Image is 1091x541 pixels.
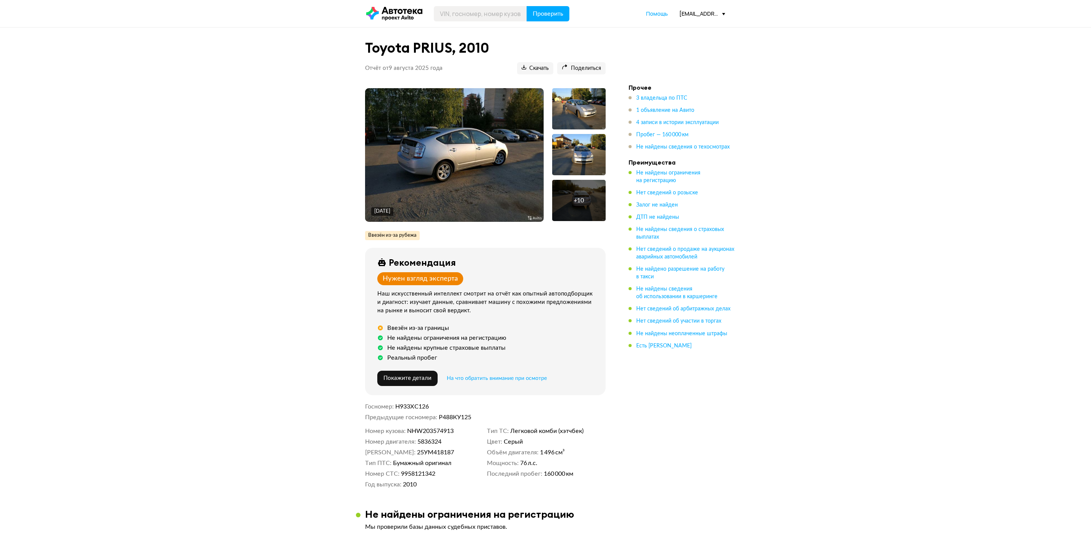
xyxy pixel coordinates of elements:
dt: Номер двигателя [365,438,416,446]
span: 160 000 км [544,470,573,478]
span: Не найдено разрешение на работу в такси [636,266,724,279]
span: Не найдены ограничения на регистрацию [636,170,700,183]
dt: Номер кузова [365,427,406,435]
span: 2010 [403,481,417,488]
h4: Прочее [629,84,735,91]
dt: Последний пробег [487,470,542,478]
dt: Цвет [487,438,502,446]
dt: Объём двигателя [487,449,538,456]
dt: Мощность [487,459,519,467]
span: Нет сведений о розыске [636,190,698,195]
span: Н933ХС126 [395,404,429,410]
dt: Предыдущие госномера [365,413,437,421]
div: [DATE] [374,208,390,215]
div: [EMAIL_ADDRESS][DOMAIN_NAME] [679,10,725,17]
span: 1 496 см³ [540,449,565,456]
button: Покажите детали [377,371,438,386]
div: Нужен взгляд эксперта [383,275,458,283]
h1: Toyota PRIUS, 2010 [365,40,606,56]
span: 3 владельца по ПТС [636,95,687,101]
span: Залог не найден [636,202,678,208]
span: Нет сведений о продаже на аукционах аварийных автомобилей [636,247,734,260]
img: Main car [365,88,543,222]
span: 25УМ418187 [417,449,454,456]
span: 1 объявление на Авито [636,108,694,113]
span: Помощь [646,10,668,17]
div: Рекомендация [389,257,456,268]
span: Бумажный оригинал [393,459,451,467]
span: Пробег — 160 000 км [636,132,689,137]
span: Ввезён из-за рубежа [368,232,417,239]
span: Проверить [533,11,563,17]
dd: Р488КУ125 [439,413,606,421]
span: Не найдены неоплаченные штрафы [636,331,727,336]
button: Поделиться [557,62,606,74]
div: Не найдены крупные страховые выплаты [387,344,506,352]
div: Не найдены ограничения на регистрацию [387,334,506,342]
dt: Госномер [365,403,394,410]
h3: Не найдены ограничения на регистрацию [365,508,574,520]
dt: [PERSON_NAME] [365,449,415,456]
span: Нет сведений об участии в торгах [636,318,721,324]
span: Не найдены сведения об использовании в каршеринге [636,286,718,299]
a: Помощь [646,10,668,18]
span: Есть [PERSON_NAME] [636,343,692,349]
span: Серый [504,438,523,446]
span: Покажите детали [383,375,432,381]
span: NHW203574913 [407,427,454,435]
h4: Преимущества [629,158,735,166]
div: Наш искусственный интеллект смотрит на отчёт как опытный автоподборщик и диагност: изучает данные... [377,290,596,315]
input: VIN, госномер, номер кузова [434,6,527,21]
span: 5836324 [417,438,441,446]
p: Отчёт от 9 августа 2025 года [365,65,443,72]
button: Проверить [527,6,569,21]
span: Поделиться [562,65,601,72]
span: Скачать [522,65,549,72]
span: ДТП не найдены [636,215,679,220]
span: Нет сведений об арбитражных делах [636,306,731,312]
span: 4 записи в истории эксплуатации [636,120,719,125]
div: + 10 [574,197,584,204]
dt: Тип ТС [487,427,509,435]
div: Реальный пробег [387,354,437,362]
p: Мы проверили базы данных судебных приставов. [365,523,606,531]
button: Скачать [517,62,553,74]
dt: Год выпуска [365,481,401,488]
span: Не найдены сведения о страховых выплатах [636,227,724,240]
div: Ввезён из-за границы [387,324,449,332]
span: На что обратить внимание при осмотре [447,376,547,381]
span: Не найдены сведения о техосмотрах [636,144,730,150]
span: 9958121342 [401,470,435,478]
span: Легковой комби (хэтчбек) [510,427,583,435]
span: 76 л.с. [520,459,537,467]
dt: Тип ПТС [365,459,391,467]
dt: Номер СТС [365,470,399,478]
